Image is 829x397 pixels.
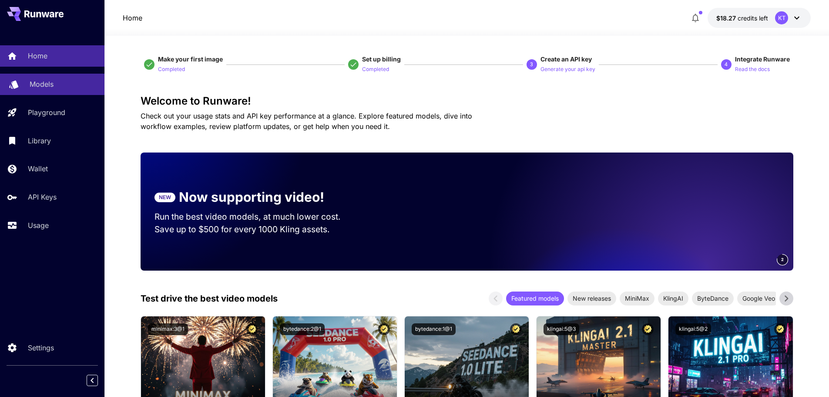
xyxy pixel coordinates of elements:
button: Read the docs [735,64,770,74]
button: Certified Model – Vetted for best performance and includes a commercial license. [510,323,522,335]
button: klingai:5@3 [544,323,579,335]
span: credits left [738,14,768,22]
p: Models [30,79,54,89]
p: Read the docs [735,65,770,74]
button: Completed [362,64,389,74]
span: ByteDance [692,294,734,303]
p: Completed [362,65,389,74]
p: Save up to $500 for every 1000 Kling assets. [154,223,357,236]
p: 3 [530,61,533,68]
span: Google Veo [737,294,780,303]
span: KlingAI [658,294,688,303]
div: Collapse sidebar [93,373,104,388]
p: Usage [28,220,49,231]
button: Certified Model – Vetted for best performance and includes a commercial license. [378,323,390,335]
button: Generate your api key [540,64,595,74]
p: Run the best video models, at much lower cost. [154,210,357,223]
a: Home [123,13,142,23]
span: MiniMax [620,294,654,303]
p: Playground [28,107,65,118]
div: ByteDance [692,292,734,305]
nav: breadcrumb [123,13,142,23]
span: Create an API key [540,55,592,63]
div: New releases [567,292,616,305]
button: Certified Model – Vetted for best performance and includes a commercial license. [246,323,258,335]
span: Check out your usage stats and API key performance at a glance. Explore featured models, dive int... [141,112,472,131]
span: Integrate Runware [735,55,790,63]
p: Library [28,136,51,146]
div: KT [775,11,788,24]
span: Set up billing [362,55,401,63]
h3: Welcome to Runware! [141,95,793,107]
button: Completed [158,64,185,74]
span: New releases [567,294,616,303]
p: Settings [28,343,54,353]
button: Collapse sidebar [87,375,98,386]
button: $18.2681KT [708,8,811,28]
button: minimax:3@1 [148,323,188,335]
div: Google Veo [737,292,780,305]
p: Now supporting video! [179,187,324,207]
button: Certified Model – Vetted for best performance and includes a commercial license. [774,323,786,335]
span: Featured models [506,294,564,303]
p: API Keys [28,192,57,202]
p: Home [28,51,47,61]
button: bytedance:2@1 [280,323,325,335]
div: KlingAI [658,292,688,305]
span: 2 [781,256,784,263]
button: Certified Model – Vetted for best performance and includes a commercial license. [642,323,654,335]
div: $18.2681 [716,14,768,23]
p: Completed [158,65,185,74]
p: Generate your api key [540,65,595,74]
span: $18.27 [716,14,738,22]
p: Wallet [28,163,48,174]
button: klingai:5@2 [675,323,711,335]
div: MiniMax [620,292,654,305]
p: 4 [725,61,728,68]
p: Test drive the best video models [141,292,278,305]
span: Make your first image [158,55,223,63]
div: Featured models [506,292,564,305]
button: bytedance:1@1 [412,323,456,335]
